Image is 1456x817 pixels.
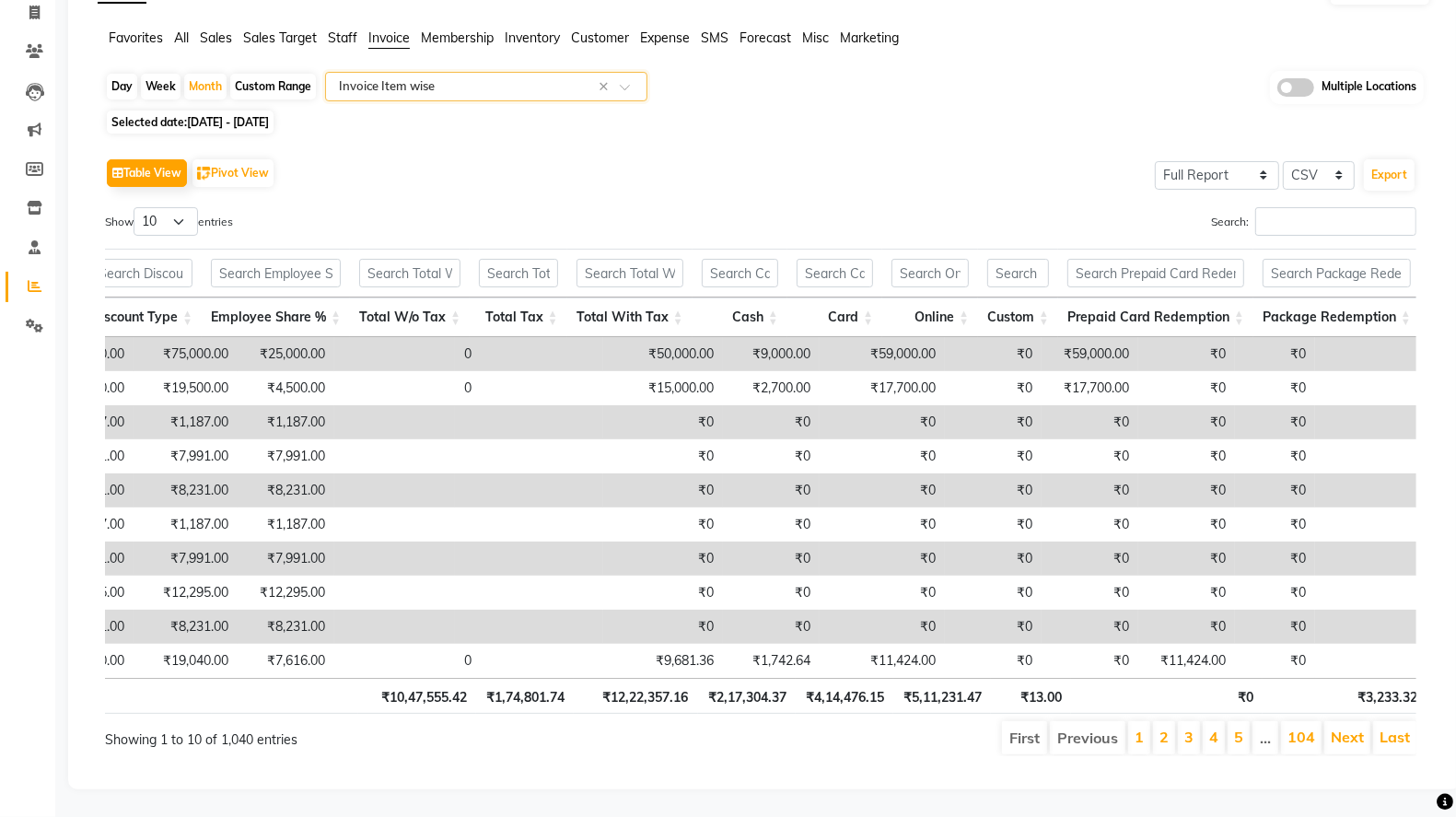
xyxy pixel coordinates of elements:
[1042,644,1138,678] td: ₹0
[599,77,614,97] span: Clear all
[882,298,978,337] th: Online: activate to sort column ascending
[978,298,1058,337] th: Custom: activate to sort column ascending
[134,439,238,473] td: ₹7,991.00
[723,371,820,405] td: ₹2,700.00
[105,207,233,236] label: Show entries
[134,337,238,371] td: ₹75,000.00
[1138,439,1235,473] td: ₹0
[1235,473,1315,508] td: ₹0
[455,644,603,678] td: 0
[1331,728,1364,746] a: Next
[1235,439,1315,473] td: ₹0
[740,29,791,46] span: Forecast
[820,473,945,508] td: ₹0
[698,678,796,714] th: ₹2,17,304.37
[1138,644,1235,678] td: ₹11,424.00
[840,29,899,46] span: Marketing
[1209,728,1218,746] a: 4
[603,610,723,644] td: ₹0
[1263,678,1427,714] th: ₹3,233.32
[574,678,697,714] th: ₹12,22,357.16
[1138,473,1235,508] td: ₹0
[1138,576,1235,610] td: ₹0
[723,644,820,678] td: ₹1,742.64
[134,610,238,644] td: ₹8,231.00
[1235,405,1315,439] td: ₹0
[603,473,723,508] td: ₹0
[141,74,181,99] div: Week
[1235,337,1315,371] td: ₹0
[945,644,1042,678] td: ₹0
[1253,298,1420,337] th: Package Redemption: activate to sort column ascending
[134,542,238,576] td: ₹7,991.00
[820,610,945,644] td: ₹0
[350,298,470,337] th: Total W/o Tax: activate to sort column ascending
[571,29,629,46] span: Customer
[187,115,269,129] span: [DATE] - [DATE]
[603,371,723,405] td: ₹15,000.00
[1364,159,1415,191] button: Export
[1235,610,1315,644] td: ₹0
[723,439,820,473] td: ₹0
[1138,337,1235,371] td: ₹0
[723,542,820,576] td: ₹0
[479,259,558,287] input: Search Total Tax
[945,576,1042,610] td: ₹0
[134,371,238,405] td: ₹19,500.00
[470,298,567,337] th: Total Tax: activate to sort column ascending
[701,29,728,46] span: SMS
[1138,508,1235,542] td: ₹0
[603,405,723,439] td: ₹0
[820,644,945,678] td: ₹11,424.00
[421,29,494,46] span: Membership
[1042,337,1138,371] td: ₹59,000.00
[238,542,334,576] td: ₹7,991.00
[134,473,238,508] td: ₹8,231.00
[81,298,202,337] th: Discount Type: activate to sort column ascending
[945,439,1042,473] td: ₹0
[455,371,603,405] td: 0
[211,259,341,287] input: Search Employee Share %
[328,29,357,46] span: Staff
[820,405,945,439] td: ₹0
[1135,728,1144,746] a: 1
[134,576,238,610] td: ₹12,295.00
[134,644,238,678] td: ₹19,040.00
[723,610,820,644] td: ₹0
[987,259,1049,287] input: Search Custom
[200,29,232,46] span: Sales
[603,508,723,542] td: ₹0
[238,576,334,610] td: ₹12,295.00
[723,473,820,508] td: ₹0
[243,29,317,46] span: Sales Target
[723,337,820,371] td: ₹9,000.00
[202,298,350,337] th: Employee Share %: activate to sort column ascending
[1235,371,1315,405] td: ₹0
[358,678,476,714] th: ₹10,47,555.42
[197,167,211,181] img: pivot.png
[1042,439,1138,473] td: ₹0
[1138,542,1235,576] td: ₹0
[723,576,820,610] td: ₹0
[945,610,1042,644] td: ₹0
[105,719,635,750] div: Showing 1 to 10 of 1,040 entries
[476,678,574,714] th: ₹1,74,801.74
[359,259,460,287] input: Search Total W/o Tax
[1235,576,1315,610] td: ₹0
[693,298,787,337] th: Cash: activate to sort column ascending
[1138,610,1235,644] td: ₹0
[640,29,690,46] span: Expense
[238,644,334,678] td: ₹7,616.00
[1380,728,1410,746] a: Last
[945,371,1042,405] td: ₹0
[1042,542,1138,576] td: ₹0
[505,29,560,46] span: Inventory
[802,29,829,46] span: Misc
[107,111,274,134] span: Selected date:
[1184,728,1194,746] a: 3
[991,678,1071,714] th: ₹13.00
[238,473,334,508] td: ₹8,231.00
[1322,78,1416,97] span: Multiple Locations
[723,405,820,439] td: ₹0
[1071,678,1263,714] th: ₹0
